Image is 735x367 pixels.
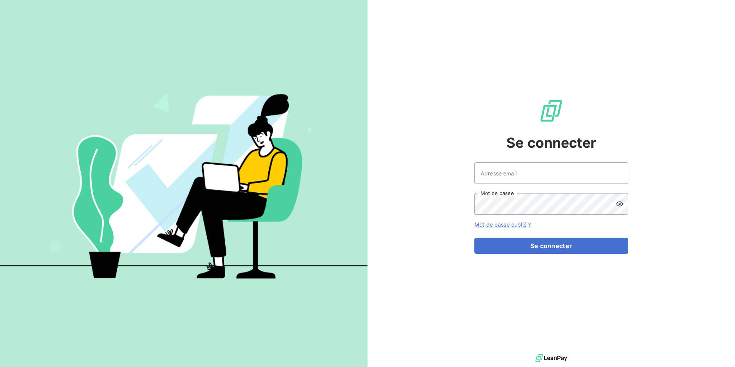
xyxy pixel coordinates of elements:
[506,132,596,153] span: Se connecter
[474,238,628,254] button: Se connecter
[535,352,567,364] img: logo
[539,98,564,123] img: Logo LeanPay
[474,221,531,228] a: Mot de passe oublié ?
[474,162,628,184] input: placeholder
